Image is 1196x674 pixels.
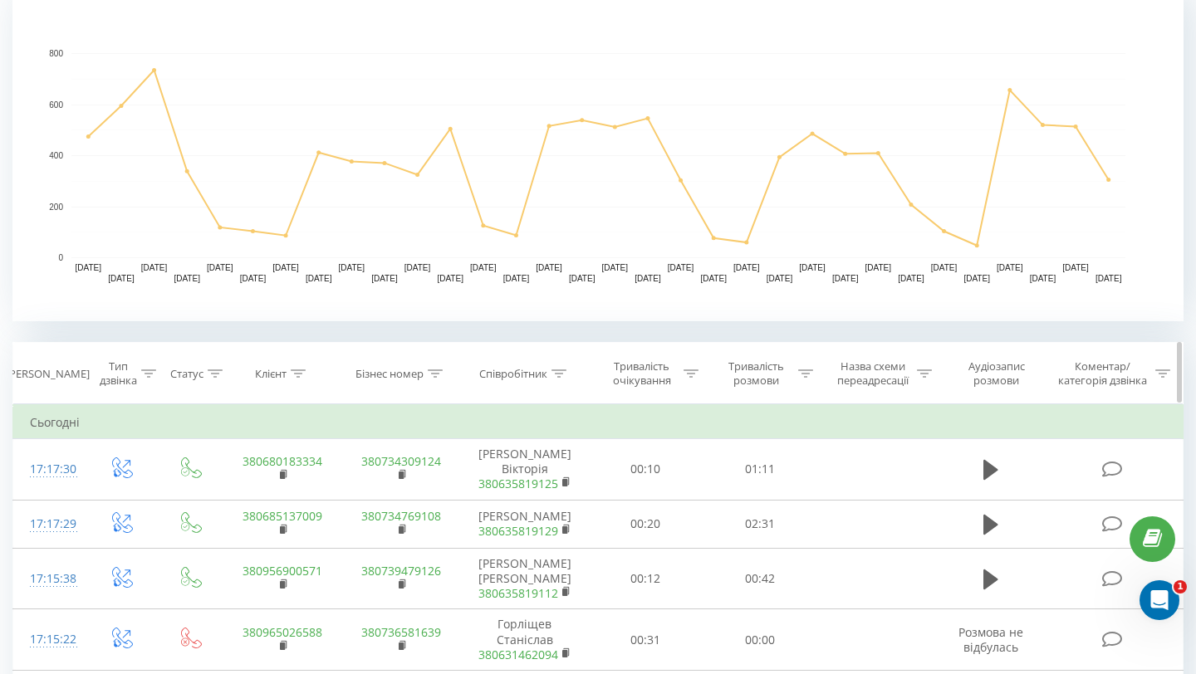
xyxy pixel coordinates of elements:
text: [DATE] [174,274,200,283]
div: Тип дзвінка [100,359,137,388]
div: 17:15:38 [30,563,70,595]
text: [DATE] [1030,274,1056,283]
td: 00:12 [589,548,703,609]
text: [DATE] [767,274,793,283]
text: [DATE] [76,263,102,272]
text: [DATE] [602,263,629,272]
div: 17:15:22 [30,623,70,656]
td: 02:31 [703,500,817,548]
div: Статус [170,367,203,381]
text: [DATE] [437,274,463,283]
a: 380734309124 [361,453,441,469]
span: Розмова не відбулась [958,624,1023,655]
div: Клієнт [255,367,287,381]
text: [DATE] [733,263,760,272]
div: Аудіозапис розмови [951,359,1042,388]
text: [DATE] [799,263,826,272]
text: [DATE] [963,274,990,283]
a: 380631462094 [478,647,558,662]
td: Горліщев Станіслав [461,609,589,671]
text: [DATE] [470,263,497,272]
a: 380685137009 [243,508,322,524]
a: 380736581639 [361,624,441,640]
td: 00:10 [589,439,703,501]
text: [DATE] [371,274,398,283]
text: 200 [49,203,63,212]
td: 00:31 [589,609,703,671]
a: 380739479126 [361,563,441,579]
a: 380635819125 [478,476,558,491]
div: Коментар/категорія дзвінка [1054,359,1151,388]
div: Тривалість очікування [604,359,680,388]
text: [DATE] [141,263,168,272]
text: [DATE] [1096,274,1122,283]
td: [PERSON_NAME] Вікторія [461,439,589,501]
div: 17:17:29 [30,508,70,540]
div: Тривалість розмови [718,359,794,388]
td: [PERSON_NAME] [461,500,589,548]
text: [DATE] [272,263,299,272]
td: Сьогодні [13,406,1184,439]
text: [DATE] [569,274,596,283]
a: 380956900571 [243,563,322,579]
text: 0 [58,253,63,262]
text: [DATE] [865,263,892,272]
text: 600 [49,100,63,110]
a: 380680183334 [243,453,322,469]
text: [DATE] [503,274,530,283]
iframe: Intercom live chat [1140,580,1179,620]
div: Бізнес номер [355,367,424,381]
text: [DATE] [240,274,267,283]
text: [DATE] [898,274,924,283]
a: 380734769108 [361,508,441,524]
text: 400 [49,151,63,160]
text: [DATE] [108,274,135,283]
td: 00:42 [703,548,817,609]
text: [DATE] [700,274,727,283]
text: [DATE] [1062,263,1089,272]
a: 380635819112 [478,585,558,601]
text: [DATE] [306,274,332,283]
td: 00:00 [703,609,817,671]
div: Співробітник [479,367,547,381]
text: [DATE] [207,263,233,272]
td: [PERSON_NAME] [PERSON_NAME] [461,548,589,609]
span: 1 [1174,580,1187,593]
div: [PERSON_NAME] [6,367,90,381]
text: 800 [49,49,63,58]
td: 00:20 [589,500,703,548]
a: 380965026588 [243,624,322,640]
div: 17:17:30 [30,453,70,486]
text: [DATE] [931,263,958,272]
td: 01:11 [703,439,817,501]
text: [DATE] [404,263,431,272]
text: [DATE] [668,263,694,272]
text: [DATE] [997,263,1023,272]
a: 380635819129 [478,523,558,539]
text: [DATE] [536,263,562,272]
text: [DATE] [339,263,365,272]
text: [DATE] [832,274,859,283]
div: Назва схеми переадресації [832,359,913,388]
text: [DATE] [635,274,661,283]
